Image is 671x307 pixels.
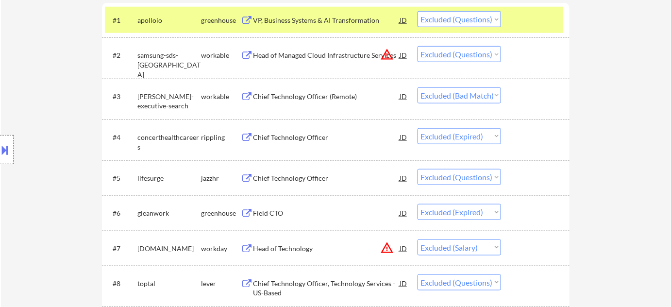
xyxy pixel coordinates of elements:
div: workday [201,244,241,254]
div: JD [399,46,408,64]
div: JD [399,87,408,105]
div: Chief Technology Officer [253,173,400,183]
div: JD [399,204,408,222]
div: JD [399,274,408,292]
div: Chief Technology Officer (Remote) [253,92,400,102]
div: apolloio [137,16,201,25]
div: samsung-sds-[GEOGRAPHIC_DATA] [137,51,201,79]
div: JD [399,169,408,187]
div: Chief Technology Officer, Technology Services - US-Based [253,279,400,298]
div: Chief Technology Officer [253,133,400,142]
div: VP, Business Systems & AI Transformation [253,16,400,25]
div: #7 [113,244,130,254]
div: workable [201,51,241,60]
div: #1 [113,16,130,25]
div: [DOMAIN_NAME] [137,244,201,254]
div: #8 [113,279,130,289]
div: rippling [201,133,241,142]
div: JD [399,128,408,146]
div: Field CTO [253,208,400,218]
div: JD [399,11,408,29]
div: greenhouse [201,208,241,218]
div: toptal [137,279,201,289]
div: greenhouse [201,16,241,25]
div: lever [201,279,241,289]
div: Head of Managed Cloud Infrastructure Services [253,51,400,60]
div: JD [399,239,408,257]
div: jazzhr [201,173,241,183]
button: warning_amber [380,48,394,61]
div: #2 [113,51,130,60]
button: warning_amber [380,241,394,255]
div: Head of Technology [253,244,400,254]
div: workable [201,92,241,102]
